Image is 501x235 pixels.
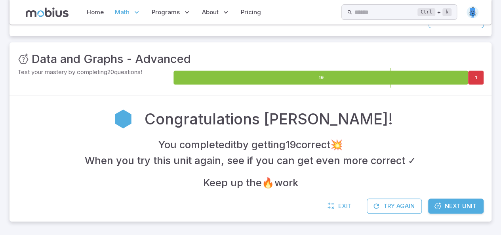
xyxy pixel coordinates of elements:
[152,8,180,17] span: Programs
[202,8,219,17] span: About
[17,68,172,76] p: Test your mastery by completing 20 questions!
[445,202,476,210] span: Next Unit
[367,199,422,214] button: Try Again
[238,3,263,21] a: Pricing
[158,137,343,153] h4: You completed it by getting 19 correct 💥
[338,202,352,210] span: Exit
[32,50,191,68] h3: Data and Graphs - Advanced
[417,8,435,16] kbd: Ctrl
[417,8,451,17] div: +
[115,8,130,17] span: Math
[442,8,451,16] kbd: k
[428,199,484,214] a: Next Unit
[145,108,393,130] h2: Congratulations [PERSON_NAME]!
[84,3,106,21] a: Home
[203,175,298,191] h4: Keep up the 🔥 work
[467,6,478,18] img: rectangle.svg
[85,153,416,168] h4: When you try this unit again, see if you can get even more correct ✓
[323,199,357,214] a: Exit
